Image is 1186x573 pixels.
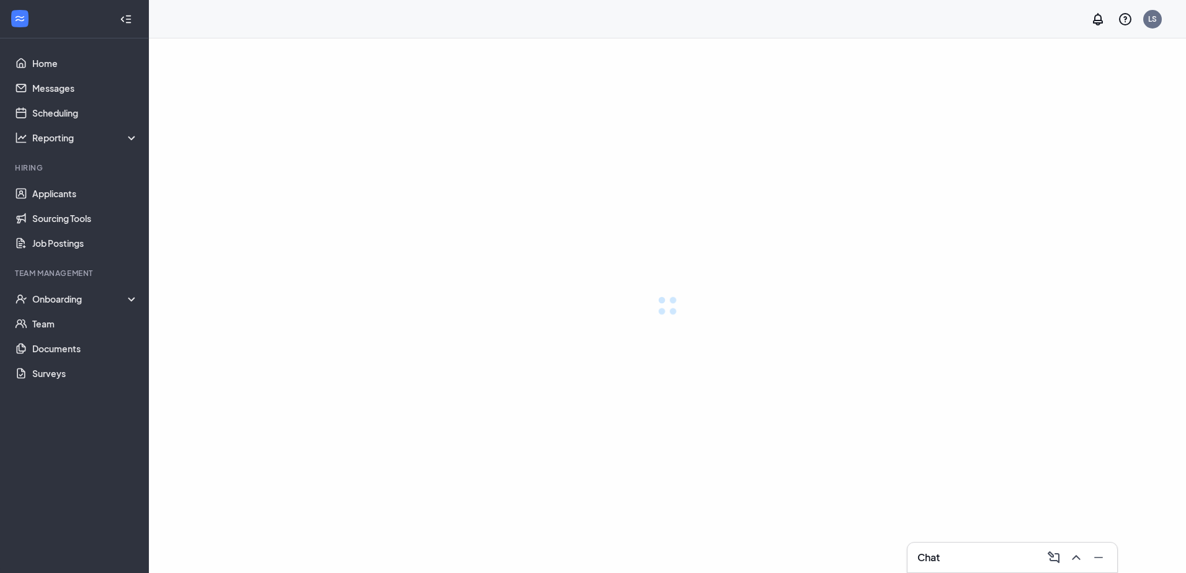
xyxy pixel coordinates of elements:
[1118,12,1133,27] svg: QuestionInfo
[1148,14,1157,24] div: LS
[32,131,139,144] div: Reporting
[32,181,138,206] a: Applicants
[32,336,138,361] a: Documents
[15,131,27,144] svg: Analysis
[15,162,136,173] div: Hiring
[1090,12,1105,27] svg: Notifications
[32,100,138,125] a: Scheduling
[1069,550,1084,565] svg: ChevronUp
[15,268,136,278] div: Team Management
[1091,550,1106,565] svg: Minimize
[1087,548,1107,567] button: Minimize
[917,551,940,564] h3: Chat
[32,293,139,305] div: Onboarding
[14,12,26,25] svg: WorkstreamLogo
[1046,550,1061,565] svg: ComposeMessage
[32,51,138,76] a: Home
[32,231,138,255] a: Job Postings
[15,293,27,305] svg: UserCheck
[32,311,138,336] a: Team
[32,76,138,100] a: Messages
[1043,548,1063,567] button: ComposeMessage
[32,361,138,386] a: Surveys
[120,13,132,25] svg: Collapse
[32,206,138,231] a: Sourcing Tools
[1065,548,1085,567] button: ChevronUp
